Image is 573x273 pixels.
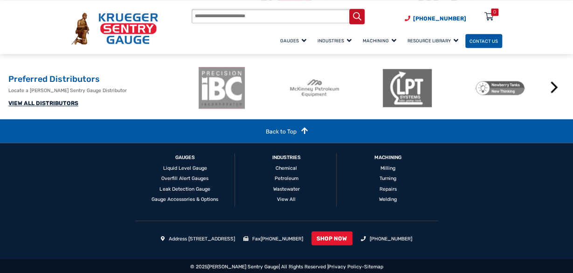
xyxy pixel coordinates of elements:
[360,113,370,123] button: 1 of 2
[407,38,458,43] span: Resource Library
[476,67,525,109] img: Newberry Tanks
[276,165,297,171] a: Chemical
[313,33,359,49] a: Industries
[290,67,339,109] img: McKinney Petroleum Equipment
[469,38,498,43] span: Contact Us
[403,33,465,49] a: Resource Library
[161,175,208,181] a: Overfill Alert Gauges
[493,8,496,16] div: 0
[152,196,218,202] a: Gauge Accessories & Options
[413,15,466,22] span: [PHONE_NUMBER]
[374,113,384,123] button: 2 of 2
[8,100,78,107] a: VIEW ALL DISTRIBUTORS
[273,186,299,192] a: Wastewater
[380,186,397,192] a: Repairs
[545,78,564,97] button: Next
[8,87,194,94] p: Locate a [PERSON_NAME] Sentry Gauge Distributor
[163,165,207,171] a: Liquid Level Gauge
[272,154,300,161] a: Industries
[207,263,279,269] a: [PERSON_NAME] Sentry Gauge
[159,186,210,192] a: Leak Detection Gauge
[175,154,194,161] a: GAUGES
[370,235,412,241] a: [PHONE_NUMBER]
[276,33,313,49] a: Gauges
[380,165,395,171] a: Milling
[383,67,432,109] img: LPT
[388,113,398,123] button: 3 of 2
[363,38,396,43] span: Machining
[71,13,158,45] img: Krueger Sentry Gauge
[359,33,403,49] a: Machining
[311,231,352,245] a: SHOP NOW
[8,74,194,85] h2: Preferred Distributors
[374,154,401,161] a: Machining
[364,263,383,269] a: Sitemap
[379,196,397,202] a: Welding
[161,235,235,242] li: Address [STREET_ADDRESS]
[328,263,362,269] a: Privacy Policy
[274,175,298,181] a: Petroleum
[243,235,304,242] li: Fax
[380,175,396,181] a: Turning
[318,38,352,43] span: Industries
[465,34,502,48] a: Contact Us
[277,196,296,202] a: View All
[280,38,306,43] span: Gauges
[197,67,246,109] img: ibc-logo
[405,14,466,23] a: Phone Number (920) 434-8860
